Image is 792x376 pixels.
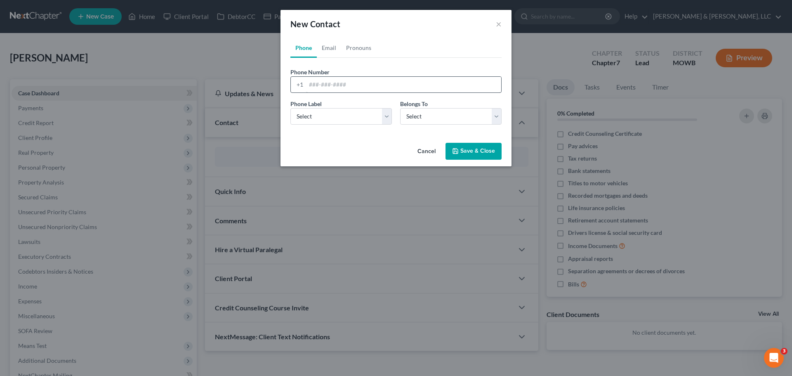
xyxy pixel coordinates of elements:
[291,77,306,92] div: +1
[290,19,340,29] span: New Contact
[306,77,501,92] input: ###-###-####
[400,100,428,107] span: Belongs To
[317,38,341,58] a: Email
[290,69,330,76] span: Phone Number
[445,143,502,160] button: Save & Close
[290,100,322,107] span: Phone Label
[290,38,317,58] a: Phone
[764,348,784,368] iframe: Intercom live chat
[496,19,502,29] button: ×
[341,38,376,58] a: Pronouns
[781,348,787,355] span: 3
[411,144,442,160] button: Cancel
